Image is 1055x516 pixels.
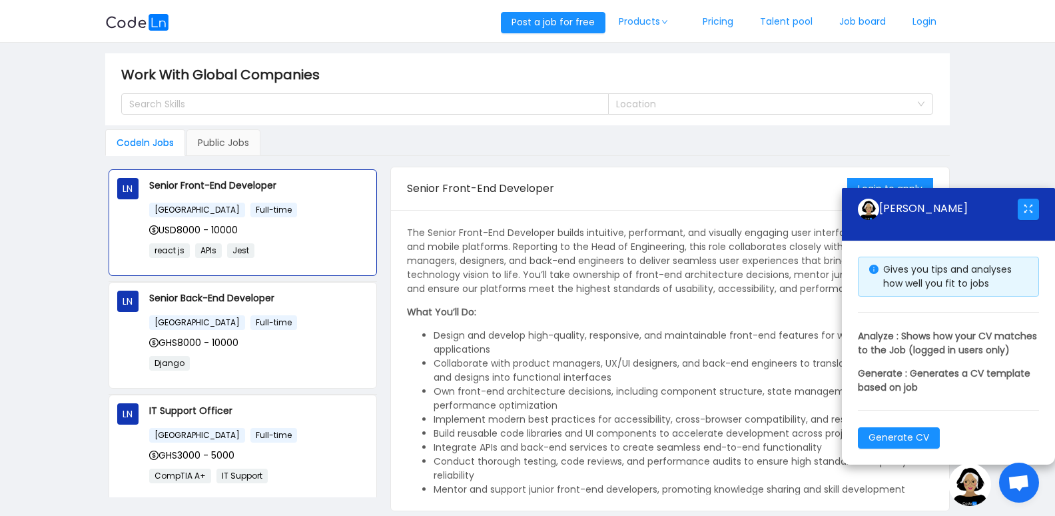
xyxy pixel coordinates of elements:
span: USD8000 - 10000 [149,223,238,237]
span: Senior Front-End Developer [407,181,554,196]
div: Public Jobs [186,129,260,156]
span: GHS3000 - 5000 [149,449,234,462]
span: [GEOGRAPHIC_DATA] [149,315,245,330]
img: logobg.f302741d.svg [105,14,169,31]
span: [GEOGRAPHIC_DATA] [149,428,245,443]
div: Open chat [999,463,1039,503]
i: icon: dollar [149,338,159,347]
span: Full-time [250,428,297,443]
span: Full-time [250,315,297,330]
span: LN [123,403,133,425]
span: Gives you tips and analyses how well you fit to jobs [883,263,1012,290]
img: ground.ddcf5dcf.png [858,199,879,220]
button: Post a job for free [501,12,605,33]
span: Work With Global Companies [121,64,328,85]
strong: What You’ll Do: [407,305,476,319]
button: Login to apply [847,178,933,199]
span: APIs [195,243,222,258]
li: Design and develop high-quality, responsive, and maintainable front-end features for web and mobi... [434,329,932,357]
span: LN [123,178,133,199]
span: react js [149,243,190,258]
li: Collaborate with product managers, UX/UI designers, and back-end engineers to translate requireme... [434,357,932,385]
span: [GEOGRAPHIC_DATA] [149,203,245,217]
span: Full-time [250,203,297,217]
p: The Senior Front-End Developer builds intuitive, performant, and visually engaging user interface... [407,226,932,296]
div: Search Skills [129,97,589,111]
i: icon: dollar [149,451,159,460]
button: icon: fullscreen [1018,199,1039,220]
span: LN [123,291,133,312]
img: ground.ddcf5dcf.png [948,463,991,506]
li: Conduct thorough testing, code reviews, and performance audits to ensure high standards of qualit... [434,455,932,483]
div: Codeln Jobs [105,129,185,156]
span: Django [149,356,190,371]
span: GHS8000 - 10000 [149,336,238,349]
i: icon: down [917,100,925,109]
i: icon: info-circle [869,265,879,274]
p: Generate : Generates a CV template based on job [858,367,1039,395]
li: Implement modern best practices for accessibility, cross-browser compatibility, and responsive de... [434,413,932,427]
p: Senior Front-End Developer [149,178,369,193]
p: IT Support Officer [149,403,369,418]
li: Integrate APIs and back-end services to create seamless end-to-end functionality [434,441,932,455]
li: Build reusable code libraries and UI components to accelerate development across projects [434,427,932,441]
li: Mentor and support junior front-end developers, promoting knowledge sharing and skill development [434,483,932,497]
div: Location [616,97,910,111]
p: Senior Back-End Developer [149,291,369,305]
span: IT Support [216,469,268,483]
i: icon: down [661,19,669,25]
p: Analyze : Shows how your CV matches to the Job (logged in users only) [858,329,1039,357]
button: Generate CV [858,427,940,449]
span: CompTIA A+ [149,469,211,483]
a: Post a job for free [501,15,605,29]
li: Own front-end architecture decisions, including component structure, state management, and perfor... [434,385,932,413]
i: icon: dollar [149,225,159,235]
div: [PERSON_NAME] [858,199,1018,220]
span: Jest [227,243,254,258]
